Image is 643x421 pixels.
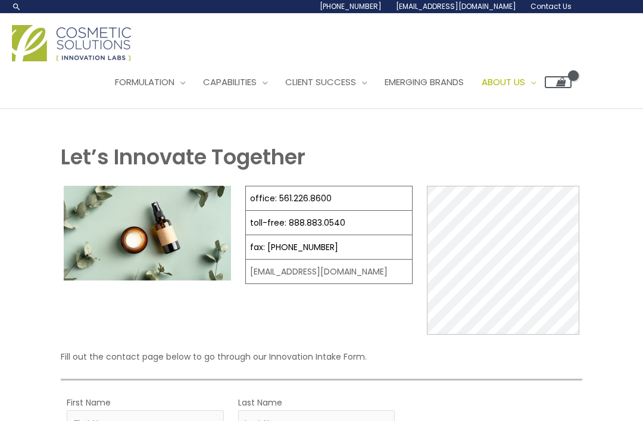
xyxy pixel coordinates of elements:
a: Search icon link [12,2,21,11]
img: Cosmetic Solutions Logo [12,25,131,61]
span: [EMAIL_ADDRESS][DOMAIN_NAME] [396,1,516,11]
strong: Let’s Innovate Together [61,142,305,171]
label: First Name [67,395,111,410]
span: Contact Us [530,1,572,11]
a: View Shopping Cart, empty [545,76,572,88]
span: Client Success [285,76,356,88]
nav: Site Navigation [97,64,572,100]
a: Capabilities [194,64,276,100]
span: Formulation [115,76,174,88]
a: Emerging Brands [376,64,473,100]
a: Formulation [106,64,194,100]
a: fax: [PHONE_NUMBER] [250,241,338,253]
a: Client Success [276,64,376,100]
a: About Us [473,64,545,100]
span: About Us [482,76,525,88]
span: [PHONE_NUMBER] [320,1,382,11]
td: [EMAIL_ADDRESS][DOMAIN_NAME] [246,260,413,284]
label: Last Name [238,395,282,410]
span: Emerging Brands [385,76,464,88]
p: Fill out the contact page below to go through our Innovation Intake Form. [61,349,582,364]
a: office: 561.226.8600 [250,192,332,204]
span: Capabilities [203,76,257,88]
a: toll-free: 888.883.0540 [250,217,345,229]
img: Contact page image for private label skincare manufacturer Cosmetic solutions shows a skin care b... [64,186,231,280]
